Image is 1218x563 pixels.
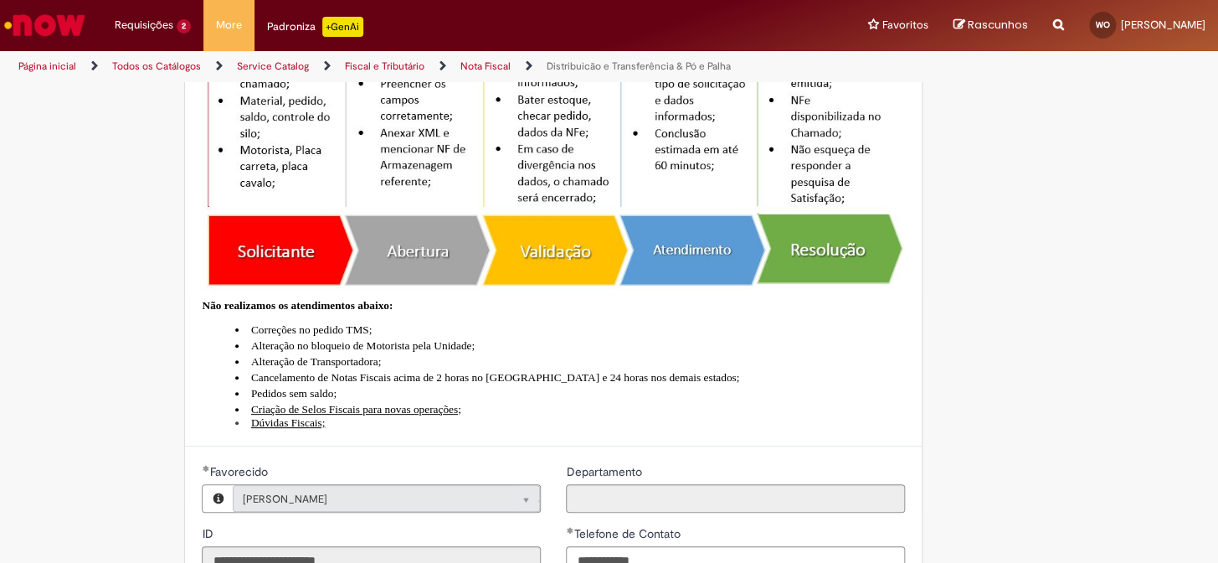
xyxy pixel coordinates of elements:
[1121,18,1205,32] span: [PERSON_NAME]
[953,18,1028,34] a: Rascunhos
[882,17,928,34] span: Favoritos
[566,463,645,480] label: Somente leitura - Departamento
[251,323,373,336] span: Correções no pedido TMS;
[566,464,645,479] span: Somente leitura - Departamento
[251,403,461,416] a: Criação de Selos Fiscais para novas operações;
[13,51,799,82] ul: Trilhas de página
[968,17,1028,33] span: Rascunhos
[251,339,475,352] span: Alteração no bloqueio de Motorista pela Unidade;
[251,371,739,384] span: Cancelamento de Notas Fiscais acima de 2 horas no [GEOGRAPHIC_DATA] e 24 horas nos demais estados;
[322,17,363,37] p: +GenAi
[267,17,363,37] div: Padroniza
[202,526,216,541] span: Somente leitura - ID
[209,464,270,479] span: Necessários - Favorecido
[203,485,233,512] button: Favorecido, Visualizar este registro Walter Oliveira
[251,416,325,429] a: Dúvidas Fiscais;
[233,485,540,512] a: [PERSON_NAME]Limpar campo Favorecido
[202,525,216,542] label: Somente leitura - ID
[177,19,191,34] span: 2
[547,59,731,73] a: Distribuicão e Transferência & Pó e Palha
[237,59,309,73] a: Service Catalog
[251,355,381,368] span: Alteração de Transportadora;
[566,527,573,534] span: Obrigatório Preenchido
[112,59,201,73] a: Todos os Catálogos
[573,526,683,541] span: Telefone de Contato
[460,59,511,73] a: Nota Fiscal
[216,17,242,34] span: More
[202,299,393,312] span: Não realizamos os atendimentos abaixo:
[345,59,424,73] a: Fiscal e Tributário
[566,484,905,513] input: Departamento
[242,486,497,513] span: [PERSON_NAME]
[115,17,173,34] span: Requisições
[202,465,209,472] span: Obrigatório Preenchido
[202,463,270,480] label: Somente leitura - Necessários - Favorecido
[1096,19,1110,30] span: WO
[18,59,76,73] a: Página inicial
[2,8,88,42] img: ServiceNow
[251,387,337,400] span: Pedidos sem saldo;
